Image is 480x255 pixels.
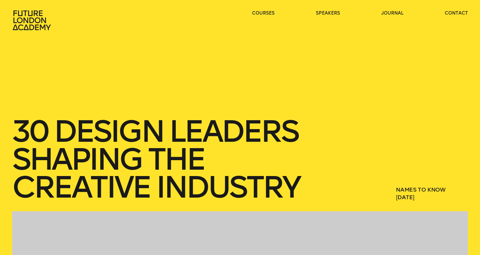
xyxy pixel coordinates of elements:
span: [DATE] [396,193,468,201]
a: speakers [316,10,340,16]
a: Names to Know [396,186,445,193]
h1: 30 design leaders shaping the creative industry [12,117,348,201]
a: journal [381,10,403,16]
a: contact [445,10,468,16]
a: courses [252,10,275,16]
